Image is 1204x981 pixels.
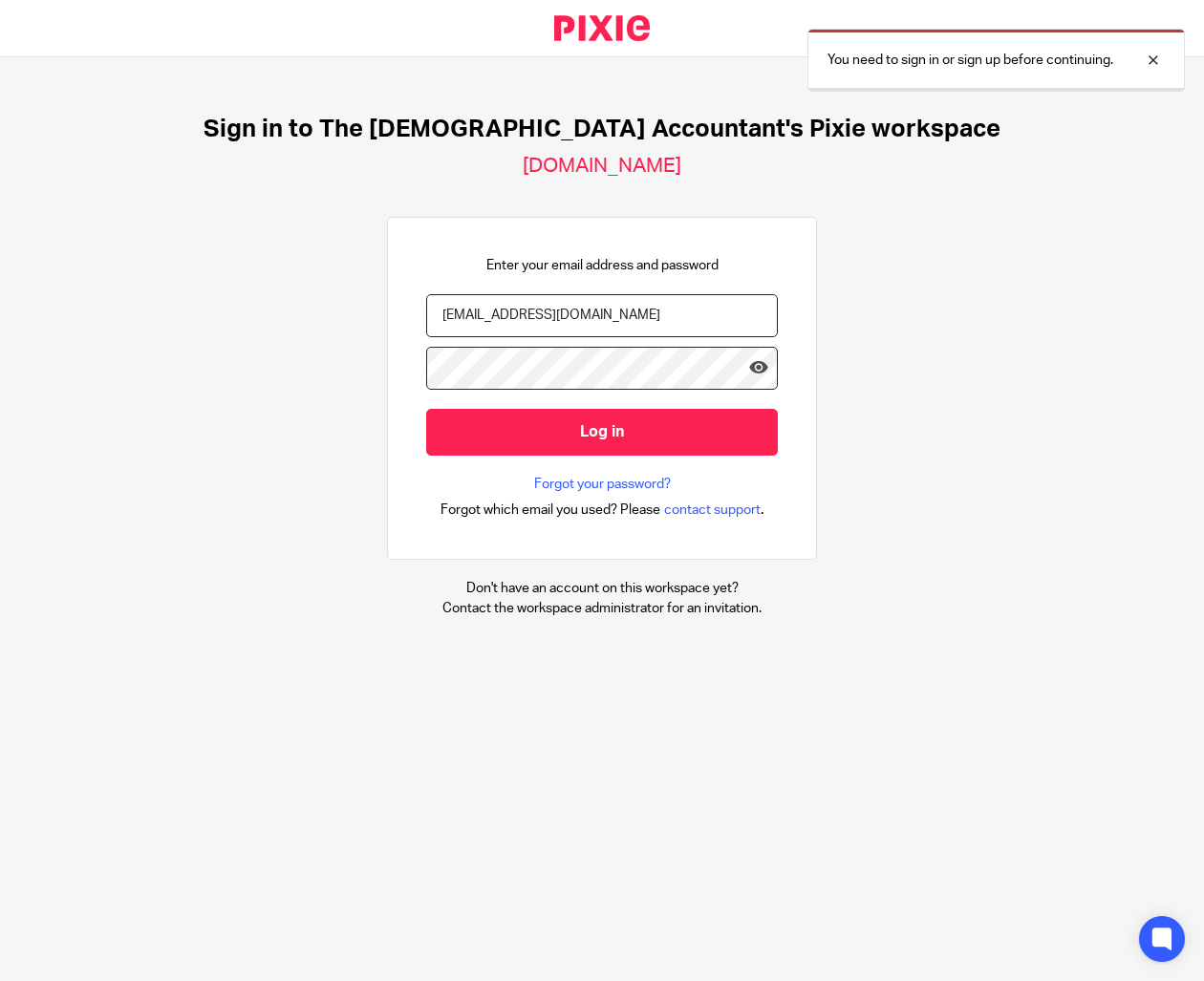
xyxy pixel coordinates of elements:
input: name@example.com [426,294,778,337]
input: Log in [426,409,778,456]
h2: [DOMAIN_NAME] [523,154,681,179]
div: . [441,499,764,521]
p: Don't have an account on this workspace yet? [442,579,762,598]
p: Enter your email address and password [486,256,719,275]
span: Forgot which email you used? Please [441,501,660,520]
a: Forgot your password? [534,475,671,494]
span: contact support [664,501,761,520]
h1: Sign in to The [DEMOGRAPHIC_DATA] Accountant's Pixie workspace [204,115,1000,144]
p: You need to sign in or sign up before continuing. [828,51,1113,70]
p: Contact the workspace administrator for an invitation. [442,599,762,618]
